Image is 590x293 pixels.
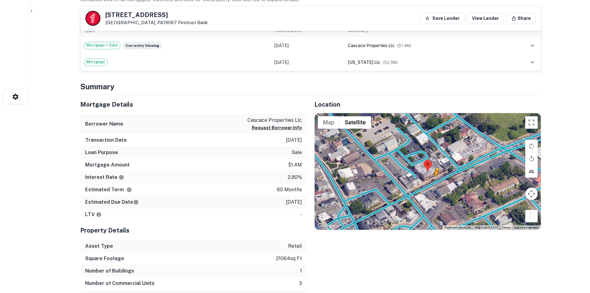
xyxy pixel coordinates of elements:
[80,81,541,92] h4: Summary
[84,42,120,48] span: Mortgage + Sale
[277,186,302,193] p: 60 months
[525,165,538,178] button: Tilt map
[397,43,411,48] span: ($ 1.4M )
[247,117,302,124] p: cascace properties llc
[80,100,307,109] h5: Mortgage Details
[288,242,302,250] p: retail
[85,211,102,218] h6: LTV
[525,153,538,165] button: Rotate map counterclockwise
[85,149,118,156] h6: Loan Purpose
[527,57,538,68] button: expand row
[123,42,162,49] span: Currently viewing
[84,59,107,65] span: Mortgage
[420,13,465,24] button: Save Lender
[85,161,130,169] h6: Mortgage Amount
[502,226,510,229] a: Terms (opens in new tab)
[475,226,498,229] span: Map data ©2025
[525,116,538,129] button: Toggle fullscreen view
[383,60,398,65] span: ($ 2.3M )
[467,13,504,24] a: View Lender
[559,243,590,273] iframe: Chat Widget
[85,255,124,262] h6: Square Footage
[348,43,395,48] span: cascace properties llc
[527,40,538,51] button: expand row
[525,140,538,152] button: Rotate map clockwise
[271,37,345,54] td: [DATE]
[288,174,302,181] p: 2.80%
[85,198,139,206] h6: Estimated Due Date
[252,124,302,131] button: Request Borrower Info
[286,136,302,144] p: [DATE]
[286,198,302,206] p: [DATE]
[105,20,208,25] p: [GEOGRAPHIC_DATA], PA19067
[133,199,139,205] svg: Estimate is based on a standard schedule for this type of loan.
[85,267,134,275] h6: Number of Buildings
[85,136,127,144] h6: Transaction Date
[314,100,541,109] h5: Location
[85,186,132,193] h6: Estimated Term
[85,280,155,287] h6: Number of Commercial Units
[271,54,345,71] td: [DATE]
[348,60,380,65] span: [US_STATE] llc
[299,280,302,287] p: 3
[105,12,208,18] h5: [STREET_ADDRESS]
[96,212,102,217] svg: LTVs displayed on the website are for informational purposes only and may be reported incorrectly...
[514,226,539,229] a: Report a map error
[525,210,538,222] button: Drag Pegman onto the map to open Street View
[288,161,302,169] p: $1.4m
[85,242,113,250] h6: Asset Type
[300,267,302,275] p: 1
[506,13,536,24] button: Share
[178,20,208,25] a: Firstrust Bank
[339,116,371,129] button: Show satellite imagery
[525,188,538,200] button: Map camera controls
[444,225,471,230] button: Keyboard shortcuts
[119,175,124,180] svg: The interest rates displayed on the website are for informational purposes only and may be report...
[126,187,132,193] svg: Term is based on a standard schedule for this type of loan.
[316,222,337,230] img: Google
[291,149,302,156] p: sale
[318,116,339,129] button: Show street map
[80,226,307,235] h5: Property Details
[316,222,337,230] a: Open this area in Google Maps (opens a new window)
[300,211,302,218] p: -
[276,255,302,262] p: 21064 sq ft
[85,120,123,128] h6: Borrower Name
[85,174,124,181] h6: Interest Rate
